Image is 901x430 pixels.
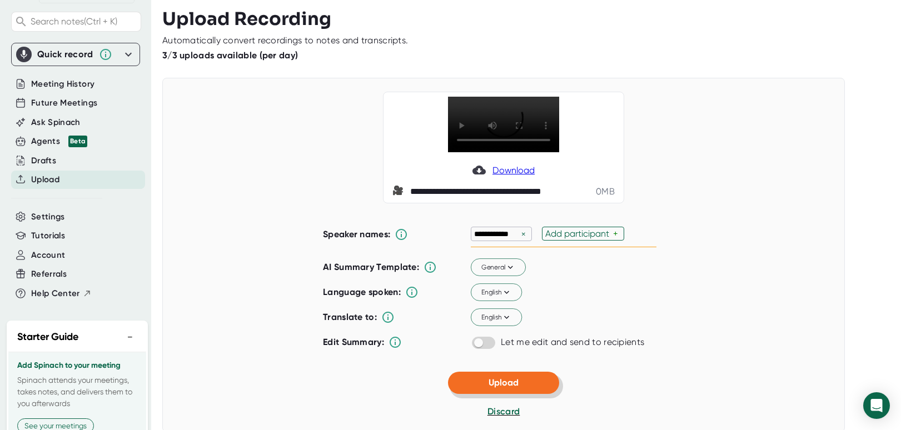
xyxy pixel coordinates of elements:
button: Drafts [31,154,56,167]
span: General [481,262,516,272]
div: Beta [68,136,87,147]
b: Translate to: [323,312,377,322]
button: Discard [487,405,520,418]
span: English [481,312,512,322]
button: Future Meetings [31,97,97,109]
button: Account [31,249,65,262]
b: AI Summary Template: [323,262,419,273]
div: × [519,229,529,239]
span: Help Center [31,287,80,300]
button: Upload [31,173,59,186]
h3: Add Spinach to your meeting [17,361,137,370]
button: − [123,329,137,345]
span: Discard [487,406,520,417]
b: Language spoken: [323,287,401,297]
div: Automatically convert recordings to notes and transcripts. [162,35,408,46]
span: video [392,185,406,198]
button: Tutorials [31,229,65,242]
h3: Upload Recording [162,8,890,29]
div: + [613,228,621,239]
button: Meeting History [31,78,94,91]
h2: Starter Guide [17,329,78,344]
div: Quick record [37,49,93,60]
span: English [481,287,512,297]
button: Upload [448,372,559,394]
div: Open Intercom Messenger [863,392,890,419]
b: 3/3 uploads available (per day) [162,50,298,61]
div: Agents [31,135,87,148]
b: Speaker names: [323,229,390,239]
span: Search notes (Ctrl + K) [31,16,117,27]
div: Let me edit and send to recipients [501,337,644,348]
div: Add participant [545,228,613,239]
b: Edit Summary: [323,337,384,347]
button: English [471,309,522,327]
span: Upload [489,377,519,388]
div: 0 MB [596,186,615,197]
div: Quick record [16,43,135,66]
button: Help Center [31,287,92,300]
button: Settings [31,211,65,223]
button: Referrals [31,268,67,281]
button: Ask Spinach [31,116,81,129]
button: Agents Beta [31,135,87,148]
span: Download [492,165,535,176]
a: Download [472,163,535,177]
button: English [471,284,522,302]
p: Spinach attends your meetings, takes notes, and delivers them to you afterwards [17,374,137,409]
button: General [471,259,526,277]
